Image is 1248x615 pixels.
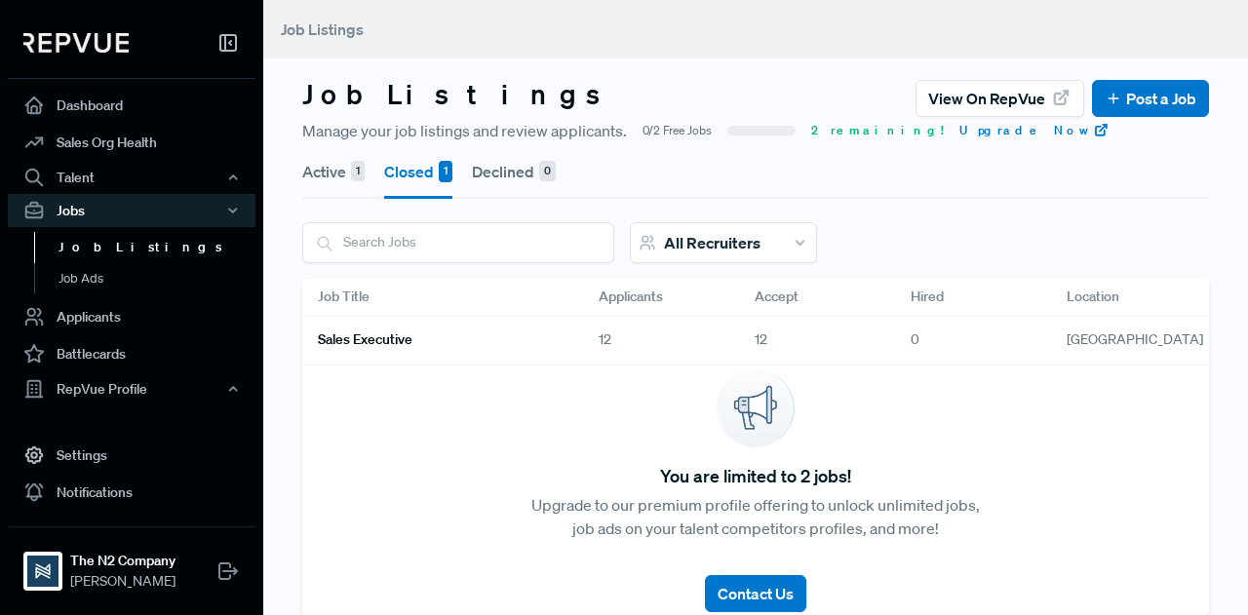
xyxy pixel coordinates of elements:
[318,287,370,307] span: Job Title
[811,122,944,139] span: 2 remaining!
[351,161,365,182] div: 1
[8,87,255,124] a: Dashboard
[529,493,983,540] p: Upgrade to our premium profile offering to unlock unlimited jobs, job ads on your talent competit...
[8,437,255,474] a: Settings
[1067,329,1203,350] span: [GEOGRAPHIC_DATA]
[959,122,1110,139] a: Upgrade Now
[717,369,795,447] img: announcement
[281,19,364,39] span: Job Listings
[8,372,255,405] button: RepVue Profile
[599,287,663,307] span: Applicants
[643,122,712,139] span: 0/2 Free Jobs
[318,331,412,348] h6: Sales Executive
[718,584,794,603] span: Contact Us
[8,298,255,335] a: Applicants
[27,556,58,587] img: The N2 Company
[928,87,1045,110] span: View on RepVue
[8,161,255,194] button: Talent
[303,223,613,261] input: Search Jobs
[911,287,944,307] span: Hired
[302,78,618,111] h3: Job Listings
[8,526,255,599] a: The N2 CompanyThe N2 Company[PERSON_NAME]
[439,161,452,182] div: 1
[539,161,556,182] div: 0
[739,316,895,365] div: 12
[70,551,175,571] strong: The N2 Company
[8,124,255,161] a: Sales Org Health
[1105,87,1196,110] a: Post a Job
[8,194,255,227] button: Jobs
[34,263,282,294] a: Job Ads
[916,80,1084,117] button: View on RepVue
[34,232,282,263] a: Job Listings
[70,571,175,592] span: [PERSON_NAME]
[755,287,799,307] span: Accept
[318,324,552,357] a: Sales Executive
[23,33,129,53] img: RepVue
[1067,287,1119,307] span: Location
[895,316,1051,365] div: 0
[705,559,806,612] a: Contact Us
[472,144,556,199] button: Declined 0
[583,316,739,365] div: 12
[302,119,627,142] span: Manage your job listings and review applicants.
[302,144,365,199] button: Active 1
[660,463,851,489] span: You are limited to 2 jobs!
[8,335,255,372] a: Battlecards
[384,144,452,199] button: Closed 1
[705,575,806,612] button: Contact Us
[1092,80,1209,117] button: Post a Job
[8,474,255,511] a: Notifications
[664,233,760,252] span: All Recruiters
